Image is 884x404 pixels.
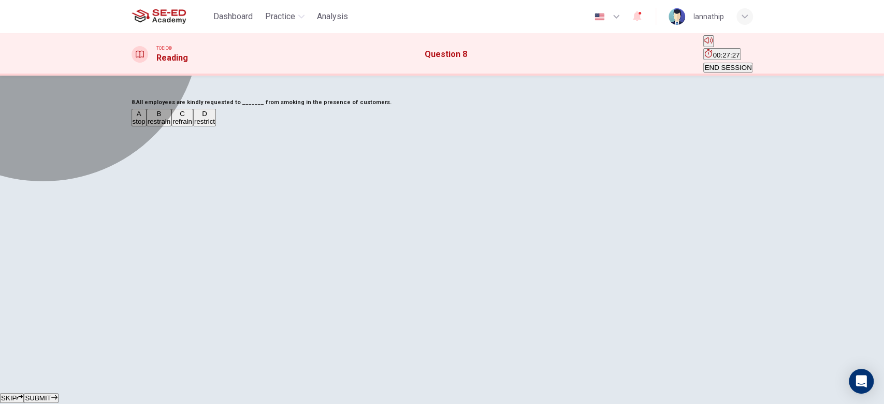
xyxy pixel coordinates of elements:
span: refrain [172,118,192,125]
span: Dashboard [213,10,253,23]
h6: All employees are kindly requested to _______ from smoking in the presence of customers. [132,96,753,109]
div: Open Intercom Messenger [849,369,874,394]
button: Analysis [313,7,352,26]
div: Mute [703,35,752,48]
h1: Question 8 [424,48,467,61]
span: SUBMIT [25,394,51,402]
span: Practice [265,10,295,23]
button: Brestrain [147,109,171,126]
span: stop [133,118,146,125]
button: Astop [132,109,147,126]
img: en [593,13,606,21]
button: Crefrain [171,109,193,126]
button: 00:27:27 [703,48,741,60]
span: Analysis [317,10,348,23]
span: SKIP [1,394,17,402]
span: TOEIC® [156,45,172,52]
span: restrict [194,118,215,125]
div: A [133,110,146,118]
a: SE-ED Academy logo [132,6,210,27]
button: END SESSION [703,63,752,73]
h1: Reading [156,52,188,64]
div: Hide [703,48,752,61]
button: Practice [261,7,309,26]
div: B [148,110,170,118]
img: Profile picture [669,8,685,25]
div: C [172,110,192,118]
button: SUBMIT [24,393,58,403]
div: D [194,110,215,118]
img: SE-ED Academy logo [132,6,186,27]
div: lannathip [693,10,724,23]
strong: 8. [132,99,136,106]
button: Dashboard [209,7,257,26]
button: Drestrict [193,109,216,126]
span: 00:27:27 [713,51,740,59]
span: restrain [148,118,170,125]
span: END SESSION [704,64,751,71]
